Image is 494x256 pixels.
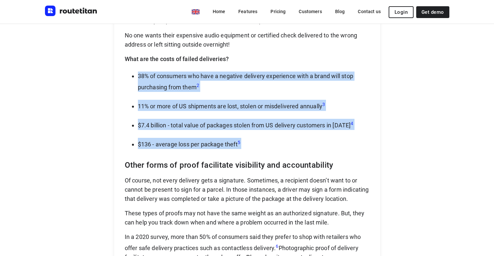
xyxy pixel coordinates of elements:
a: Get demo [416,6,449,18]
p: Of course, not every delivery gets a signature. Sometimes, a recipient doesn’t want to or cannot ... [125,176,370,203]
p: No one wants their expensive audio equipment or certified check delivered to the wrong address or... [125,31,370,49]
p: $136 - average loss per package theft [138,138,370,149]
a: 6 [276,244,278,249]
a: 3 [322,102,325,107]
p: 38% of consumers who have a negative delivery experience with a brand will stop purchasing from them [138,72,370,92]
a: 5 [238,140,240,145]
p: What are the costs of failed deliveries? [125,54,370,64]
a: Blog [330,6,350,17]
a: Contact us [353,6,386,17]
span: Get demo [421,10,444,15]
a: 2 [197,83,199,88]
a: Routetitan [45,6,97,18]
a: Home [207,6,231,17]
p: $7.4 billion - total value of packages stolen from US delivery customers in [DATE] [138,119,370,130]
span: Login [395,10,408,15]
a: Pricing [265,6,291,17]
p: 11% or more of US shipments are lost, stolen or misdelivered annually [138,100,370,111]
p: These types of proofs may not have the same weight as an authorized signature. But, they can help... [125,209,370,227]
a: 4 [351,121,353,126]
p: Other forms of proof facilitate visibility and accountability [125,160,370,171]
a: Features [233,6,263,17]
button: Login [389,6,414,18]
img: Routetitan logo [45,6,97,16]
a: Customers [293,6,327,17]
